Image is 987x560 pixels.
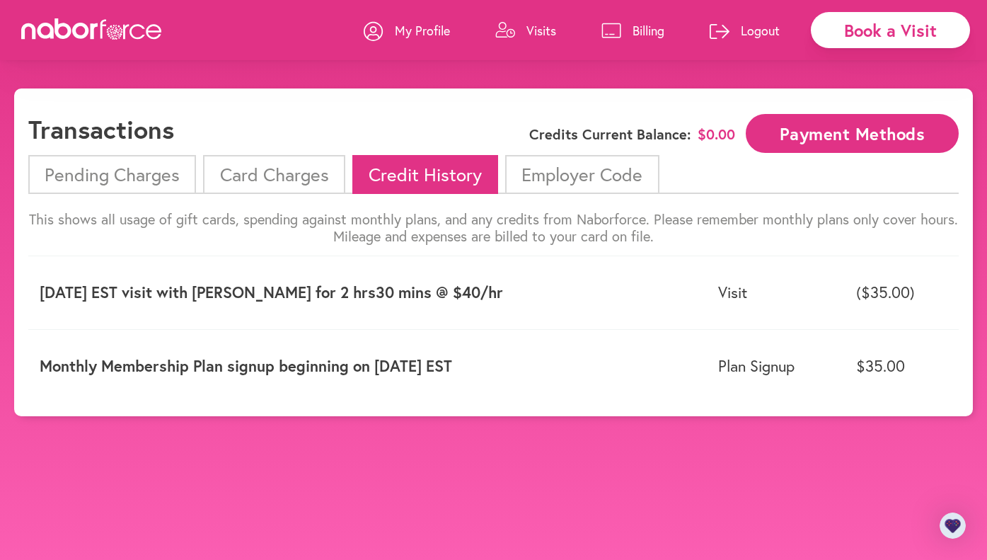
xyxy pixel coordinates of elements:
[707,329,845,402] td: Plan Signup
[395,22,450,39] p: My Profile
[526,22,556,39] p: Visits
[710,9,780,52] a: Logout
[203,155,345,194] li: Card Charges
[811,12,970,48] div: Book a Visit
[601,9,664,52] a: Billing
[28,155,196,194] li: Pending Charges
[845,329,959,402] td: $35.00
[698,126,735,143] span: $ 0.00
[845,256,959,329] td: ($35.00)
[505,155,659,194] li: Employer Code
[364,9,450,52] a: My Profile
[28,114,174,144] h1: Transactions
[633,22,664,39] p: Billing
[352,155,498,194] li: Credit History
[741,22,780,39] p: Logout
[746,125,959,139] a: Payment Methods
[40,357,695,375] p: Monthly Membership Plan signup beginning on [DATE] EST
[746,114,959,153] button: Payment Methods
[529,126,691,143] span: Credits Current Balance:
[707,256,845,329] td: Visit
[495,9,556,52] a: Visits
[28,211,959,245] p: This shows all usage of gift cards, spending against monthly plans, and any credits from Naborfor...
[40,283,695,302] p: [DATE] EST visit with [PERSON_NAME] for 2 hrs30 mins @ $40/hr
